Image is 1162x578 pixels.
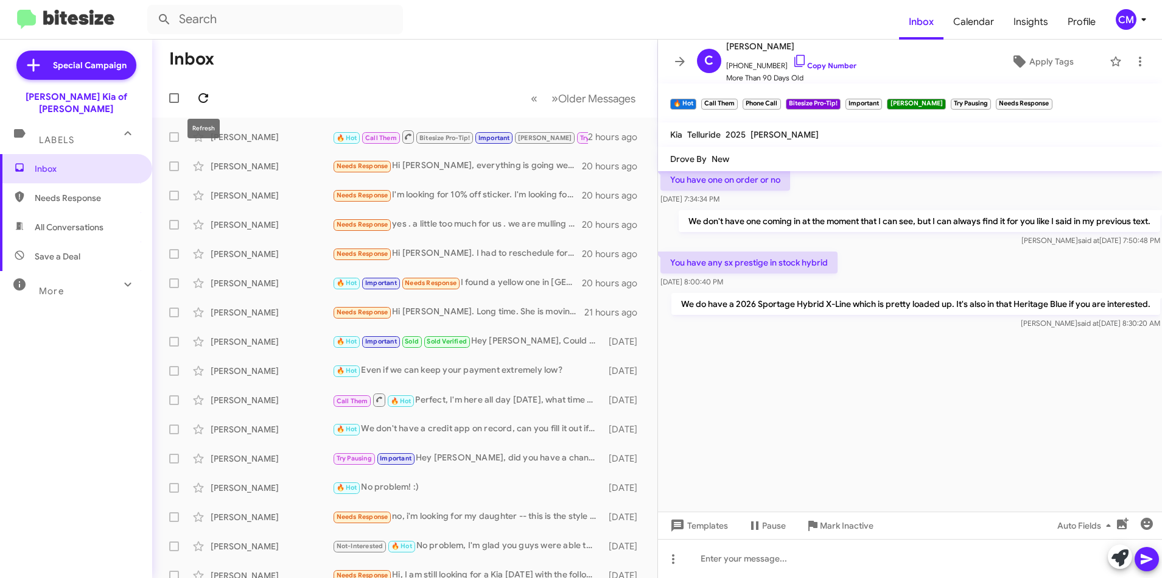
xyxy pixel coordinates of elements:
[337,397,368,405] span: Call Them
[704,51,713,71] span: C
[603,365,647,377] div: [DATE]
[380,454,411,462] span: Important
[365,337,397,345] span: Important
[845,99,882,110] small: Important
[726,129,746,140] span: 2025
[35,221,103,233] span: All Conversations
[391,542,412,550] span: 🔥 Hot
[671,293,1160,315] p: We do have a 2026 Sportage Hybrid X-Line which is pretty loaded up. It's also in that Heritage Bl...
[793,61,856,70] a: Copy Number
[951,99,991,110] small: Try Pausing
[670,99,696,110] small: 🔥 Hot
[1029,51,1074,72] span: Apply Tags
[332,364,603,378] div: Even if we can keep your payment extremely low?
[211,336,332,348] div: [PERSON_NAME]
[582,277,648,289] div: 20 hours ago
[337,220,388,228] span: Needs Response
[35,250,80,263] span: Save a Deal
[211,219,332,231] div: [PERSON_NAME]
[211,306,332,319] div: [PERSON_NAME]
[419,134,470,142] span: Bitesize Pro-Tip!
[365,279,397,287] span: Important
[337,484,357,492] span: 🔥 Hot
[211,511,332,523] div: [PERSON_NAME]
[332,539,603,553] div: No problem, I'm glad you guys were able to connect, I'll put notes in my system about that. :) Ha...
[603,511,647,523] div: [DATE]
[551,91,558,106] span: »
[751,129,819,140] span: [PERSON_NAME]
[211,453,332,465] div: [PERSON_NAME]
[16,51,136,80] a: Special Campaign
[588,131,647,143] div: 2 hours ago
[1077,236,1099,245] span: said at
[582,189,648,202] div: 20 hours ago
[39,286,64,297] span: More
[332,276,582,290] div: I found a yellow one in [GEOGRAPHIC_DATA] with 17,000 miles on it for 15 five and I bought it
[211,160,332,172] div: [PERSON_NAME]
[337,162,388,170] span: Needs Response
[147,5,403,34] input: Search
[332,129,588,144] div: We do have a 2026 Sportage Hybrid X-Line which is pretty loaded up. It's also in that Heritage Bl...
[603,394,647,406] div: [DATE]
[332,422,603,436] div: We don't have a credit app on record, can you fill it out if i send you the link?
[544,86,643,111] button: Next
[738,515,796,537] button: Pause
[169,49,214,69] h1: Inbox
[211,394,332,406] div: [PERSON_NAME]
[726,54,856,72] span: [PHONE_NUMBER]
[1058,4,1105,40] a: Profile
[332,247,582,261] div: Hi [PERSON_NAME]. I had to reschedule for [DATE] [DATE]. I appreciate your reaching out to me. Th...
[337,134,357,142] span: 🔥 Hot
[332,481,603,495] div: No problem! :)
[1021,236,1160,245] span: [PERSON_NAME] [DATE] 7:50:48 PM
[980,51,1104,72] button: Apply Tags
[211,131,332,143] div: [PERSON_NAME]
[337,191,388,199] span: Needs Response
[211,189,332,202] div: [PERSON_NAME]
[582,248,648,260] div: 20 hours ago
[762,515,786,537] span: Pause
[1048,515,1125,537] button: Auto Fields
[660,194,719,203] span: [DATE] 7:34:34 PM
[365,134,397,142] span: Call Them
[337,279,357,287] span: 🔥 Hot
[332,305,584,319] div: Hi [PERSON_NAME]. Long time. She is moving home.
[337,425,357,433] span: 🔥 Hot
[337,337,357,345] span: 🔥 Hot
[332,392,603,407] div: Perfect, I'm here all day [DATE], what time works for you? I'll make sure the appraisal manager i...
[582,160,648,172] div: 20 hours ago
[820,515,873,537] span: Mark Inactive
[899,4,943,40] a: Inbox
[712,153,729,164] span: New
[518,134,572,142] span: [PERSON_NAME]
[660,252,838,273] p: You have any sx prestige in stock hybrid
[660,169,790,191] p: You have one on order or no
[670,153,707,164] span: Drove By
[1077,319,1098,328] span: said at
[211,423,332,435] div: [PERSON_NAME]
[332,451,603,465] div: Hey [PERSON_NAME], did you have a chance to check out the link I sent you?
[1004,4,1058,40] span: Insights
[743,99,780,110] small: Phone Call
[332,334,603,348] div: Hey [PERSON_NAME], Could you text my cell when you’re on the way to the dealership? I’m going to ...
[523,86,545,111] button: Previous
[943,4,1004,40] a: Calendar
[603,336,647,348] div: [DATE]
[1105,9,1149,30] button: CM
[1057,515,1116,537] span: Auto Fields
[678,210,1160,232] p: We don't have one coming in at the moment that I can see, but I can always find it for you like I...
[211,482,332,494] div: [PERSON_NAME]
[726,72,856,84] span: More Than 90 Days Old
[337,513,388,521] span: Needs Response
[582,219,648,231] div: 20 hours ago
[337,308,388,316] span: Needs Response
[391,397,411,405] span: 🔥 Hot
[1116,9,1136,30] div: CM
[332,217,582,231] div: yes . a little too much for us . we are mulling it over . can you do better ?
[211,540,332,552] div: [PERSON_NAME]
[337,367,357,375] span: 🔥 Hot
[584,306,648,319] div: 21 hours ago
